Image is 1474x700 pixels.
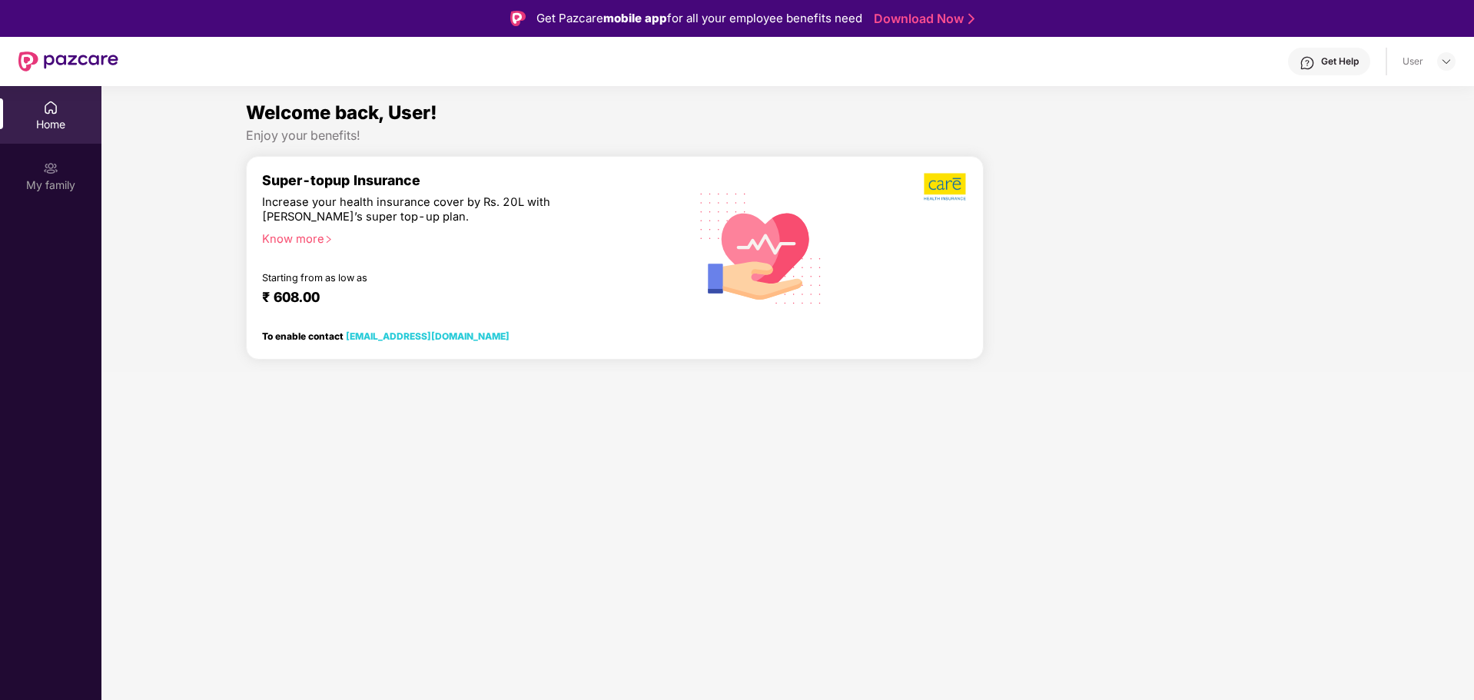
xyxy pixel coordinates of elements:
[510,11,526,26] img: Logo
[43,161,58,176] img: svg+xml;base64,PHN2ZyB3aWR0aD0iMjAiIGhlaWdodD0iMjAiIHZpZXdCb3g9IjAgMCAyMCAyMCIgZmlsbD0ibm9uZSIgeG...
[262,195,607,225] div: Increase your health insurance cover by Rs. 20L with [PERSON_NAME]’s super top-up plan.
[1440,55,1452,68] img: svg+xml;base64,PHN2ZyBpZD0iRHJvcGRvd24tMzJ4MzIiIHhtbG5zPSJodHRwOi8vd3d3LnczLm9yZy8yMDAwL3N2ZyIgd2...
[924,172,968,201] img: b5dec4f62d2307b9de63beb79f102df3.png
[262,289,659,307] div: ₹ 608.00
[688,173,835,322] img: svg+xml;base64,PHN2ZyB4bWxucz0iaHR0cDovL3d3dy53My5vcmcvMjAwMC9zdmciIHhtbG5zOnhsaW5rPSJodHRwOi8vd3...
[246,101,437,124] span: Welcome back, User!
[18,51,118,71] img: New Pazcare Logo
[536,9,862,28] div: Get Pazcare for all your employee benefits need
[43,100,58,115] img: svg+xml;base64,PHN2ZyBpZD0iSG9tZSIgeG1sbnM9Imh0dHA6Ly93d3cudzMub3JnLzIwMDAvc3ZnIiB3aWR0aD0iMjAiIG...
[603,11,667,25] strong: mobile app
[1403,55,1423,68] div: User
[874,11,970,27] a: Download Now
[968,11,974,27] img: Stroke
[262,330,510,341] div: To enable contact
[346,330,510,342] a: [EMAIL_ADDRESS][DOMAIN_NAME]
[1300,55,1315,71] img: svg+xml;base64,PHN2ZyBpZD0iSGVscC0zMngzMiIgeG1sbnM9Imh0dHA6Ly93d3cudzMub3JnLzIwMDAvc3ZnIiB3aWR0aD...
[246,128,1330,144] div: Enjoy your benefits!
[262,272,609,283] div: Starting from as low as
[1321,55,1359,68] div: Get Help
[262,172,674,188] div: Super-topup Insurance
[262,232,665,243] div: Know more
[324,235,333,244] span: right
